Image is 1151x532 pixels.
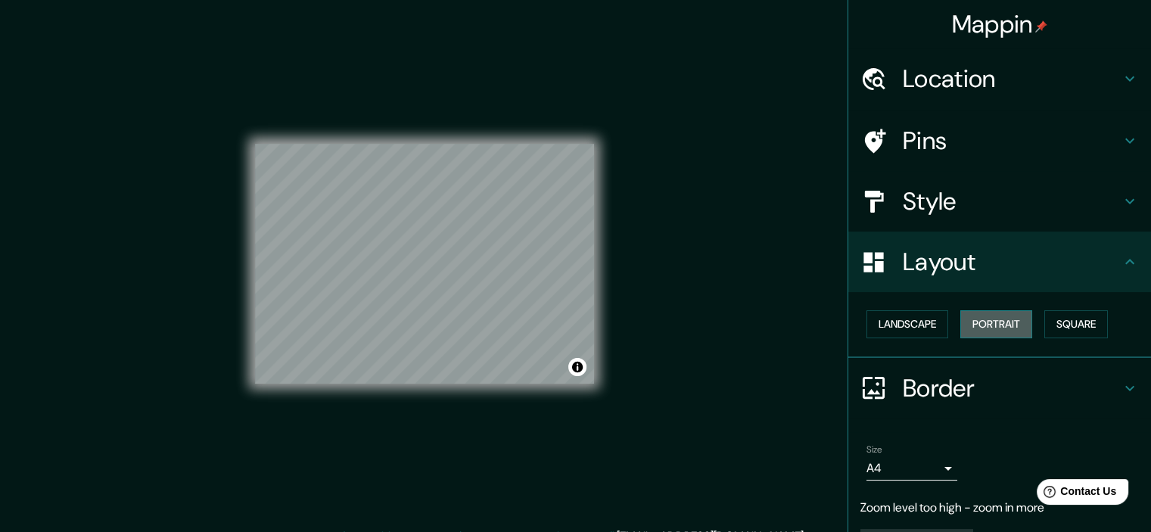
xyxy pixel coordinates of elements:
[903,64,1121,94] h4: Location
[866,310,948,338] button: Landscape
[255,144,594,384] canvas: Map
[903,126,1121,156] h4: Pins
[848,358,1151,418] div: Border
[848,110,1151,171] div: Pins
[1044,310,1108,338] button: Square
[866,456,957,481] div: A4
[568,358,586,376] button: Toggle attribution
[848,48,1151,109] div: Location
[860,499,1139,517] p: Zoom level too high - zoom in more
[960,310,1032,338] button: Portrait
[903,373,1121,403] h4: Border
[848,232,1151,292] div: Layout
[1035,20,1047,33] img: pin-icon.png
[903,186,1121,216] h4: Style
[848,171,1151,232] div: Style
[866,443,882,456] label: Size
[952,9,1048,39] h4: Mappin
[903,247,1121,277] h4: Layout
[1016,473,1134,515] iframe: Help widget launcher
